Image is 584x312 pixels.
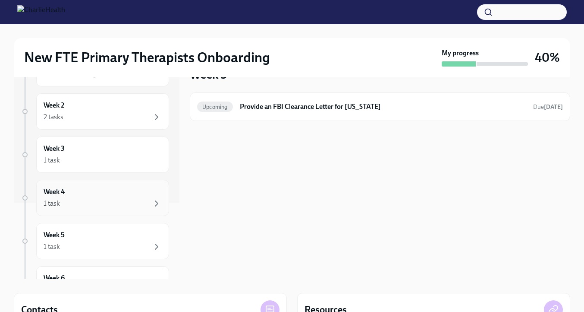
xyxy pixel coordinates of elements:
[21,223,169,259] a: Week 51 task
[533,103,563,111] span: September 25th, 2025 07:00
[544,103,563,111] strong: [DATE]
[17,5,65,19] img: CharlieHealth
[240,102,526,111] h6: Provide an FBI Clearance Letter for [US_STATE]
[21,93,169,130] a: Week 22 tasks
[44,101,64,110] h6: Week 2
[24,49,270,66] h2: New FTE Primary Therapists Onboarding
[21,137,169,173] a: Week 31 task
[44,274,65,283] h6: Week 6
[21,266,169,302] a: Week 6
[197,100,563,114] a: UpcomingProvide an FBI Clearance Letter for [US_STATE]Due[DATE]
[197,104,233,110] span: Upcoming
[44,199,60,208] div: 1 task
[44,242,60,252] div: 1 task
[535,50,560,65] h3: 40%
[44,156,60,165] div: 1 task
[44,112,63,122] div: 2 tasks
[533,103,563,111] span: Due
[44,144,65,153] h6: Week 3
[44,187,65,197] h6: Week 4
[21,180,169,216] a: Week 41 task
[442,48,479,58] strong: My progress
[44,230,65,240] h6: Week 5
